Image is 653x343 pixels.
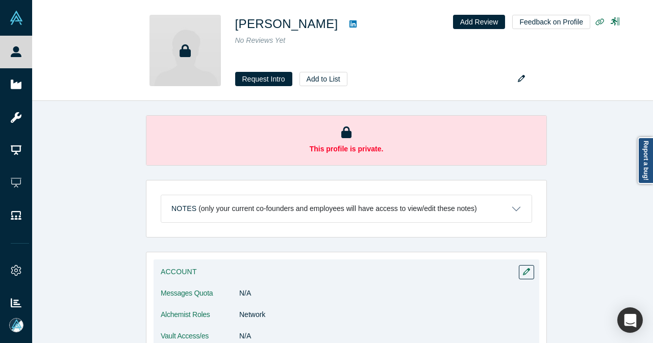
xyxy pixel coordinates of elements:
button: Request Intro [235,72,292,86]
dd: N/A [239,331,532,341]
h1: [PERSON_NAME] [235,15,338,33]
button: Add to List [299,72,347,86]
p: This profile is private. [161,144,532,154]
img: Alchemist Vault Logo [9,11,23,25]
img: Mia Scott's Account [9,318,23,332]
p: (only your current co-founders and employees will have access to view/edit these notes) [198,204,477,213]
dd: Network [239,309,532,320]
h3: Account [161,267,518,277]
button: Add Review [453,15,506,29]
span: No Reviews Yet [235,36,286,44]
dt: Alchemist Roles [161,309,239,331]
button: Notes (only your current co-founders and employees will have access to view/edit these notes) [161,195,532,222]
h3: Notes [171,203,196,214]
dt: Messages Quota [161,288,239,309]
a: Report a bug! [638,137,653,184]
dd: N/A [239,288,532,299]
button: Feedback on Profile [512,15,590,29]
